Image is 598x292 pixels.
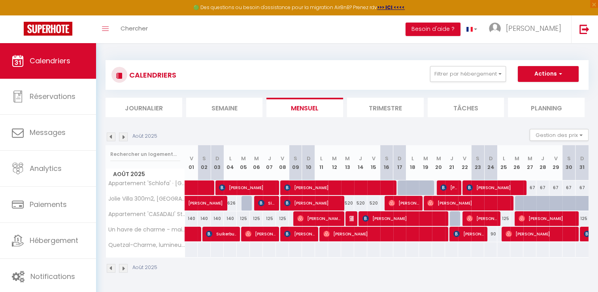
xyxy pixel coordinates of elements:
[121,24,148,32] span: Chercher
[445,145,458,180] th: 21
[189,155,193,162] abbr: V
[24,22,72,36] img: Super Booking
[527,155,532,162] abbr: M
[406,145,419,180] th: 18
[484,145,497,180] th: 24
[506,226,575,241] span: [PERSON_NAME]
[497,145,510,180] th: 25
[362,211,445,226] span: [PERSON_NAME]
[518,66,579,82] button: Actions
[389,195,419,210] span: [PERSON_NAME]
[185,196,198,211] a: [PERSON_NAME]
[549,145,562,180] th: 29
[297,211,341,226] span: [PERSON_NAME]
[398,155,402,162] abbr: D
[580,155,584,162] abbr: D
[579,24,589,34] img: logout
[250,145,263,180] th: 06
[349,211,354,226] span: dates
[466,180,523,195] span: [PERSON_NAME]
[341,196,354,210] div: 520
[30,271,75,281] span: Notifications
[188,192,243,207] span: [PERSON_NAME]
[268,155,271,162] abbr: J
[245,226,275,241] span: [PERSON_NAME]
[377,4,405,11] a: >>> ICI <<<<
[471,145,484,180] th: 23
[281,155,284,162] abbr: V
[107,211,186,217] span: Appartement 'CASADALI' Strasbourg · Appartement [GEOGRAPHIC_DATA], [GEOGRAPHIC_DATA]
[411,155,414,162] abbr: L
[359,155,362,162] abbr: J
[440,180,458,195] span: [PERSON_NAME]
[380,145,393,180] th: 16
[484,227,497,241] div: 90
[106,98,182,117] li: Journalier
[562,145,575,180] th: 30
[185,211,198,226] div: 140
[306,155,310,162] abbr: D
[372,155,375,162] abbr: V
[30,235,78,245] span: Hébergement
[294,155,297,162] abbr: S
[332,155,337,162] abbr: M
[367,145,380,180] th: 15
[345,155,350,162] abbr: M
[107,227,186,233] span: Un havre de charme - maison
[250,211,263,226] div: 125
[107,242,186,248] span: Quetzal-Charme, lumineux, balcon, parking gratuit
[132,264,157,271] p: Août 2025
[432,145,445,180] th: 20
[575,145,589,180] th: 31
[185,145,198,180] th: 01
[523,180,536,195] div: 67
[536,145,549,180] th: 28
[514,155,519,162] abbr: M
[450,155,453,162] abbr: J
[502,155,505,162] abbr: L
[127,66,176,84] h3: CALENDRIERS
[241,155,246,162] abbr: M
[202,155,206,162] abbr: S
[186,98,263,117] li: Semaine
[302,145,315,180] th: 10
[385,155,389,162] abbr: S
[466,211,497,226] span: [PERSON_NAME]
[541,155,544,162] abbr: J
[562,180,575,195] div: 67
[354,196,367,210] div: 520
[276,145,289,180] th: 08
[476,155,479,162] abbr: S
[427,195,510,210] span: [PERSON_NAME]
[519,211,575,226] span: [PERSON_NAME]
[132,133,157,140] p: Août 2025
[263,211,276,226] div: 125
[284,226,315,241] span: [PERSON_NAME]
[198,145,211,180] th: 02
[219,180,275,195] span: [PERSON_NAME]
[367,196,380,210] div: 520
[328,145,341,180] th: 12
[198,211,211,226] div: 140
[237,211,250,226] div: 125
[315,145,328,180] th: 11
[107,180,186,186] span: Appartement 'Schlofa' · [GEOGRAPHIC_DATA]
[284,180,393,195] span: [PERSON_NAME]
[323,226,445,241] span: [PERSON_NAME]
[554,155,558,162] abbr: V
[354,145,367,180] th: 14
[237,145,250,180] th: 05
[229,155,232,162] abbr: L
[393,145,406,180] th: 17
[523,145,536,180] th: 27
[483,15,571,43] a: ... [PERSON_NAME]
[436,155,441,162] abbr: M
[211,145,224,180] th: 03
[347,98,424,117] li: Trimestre
[30,163,62,173] span: Analytics
[549,180,562,195] div: 67
[463,155,466,162] abbr: V
[211,211,224,226] div: 140
[510,145,523,180] th: 26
